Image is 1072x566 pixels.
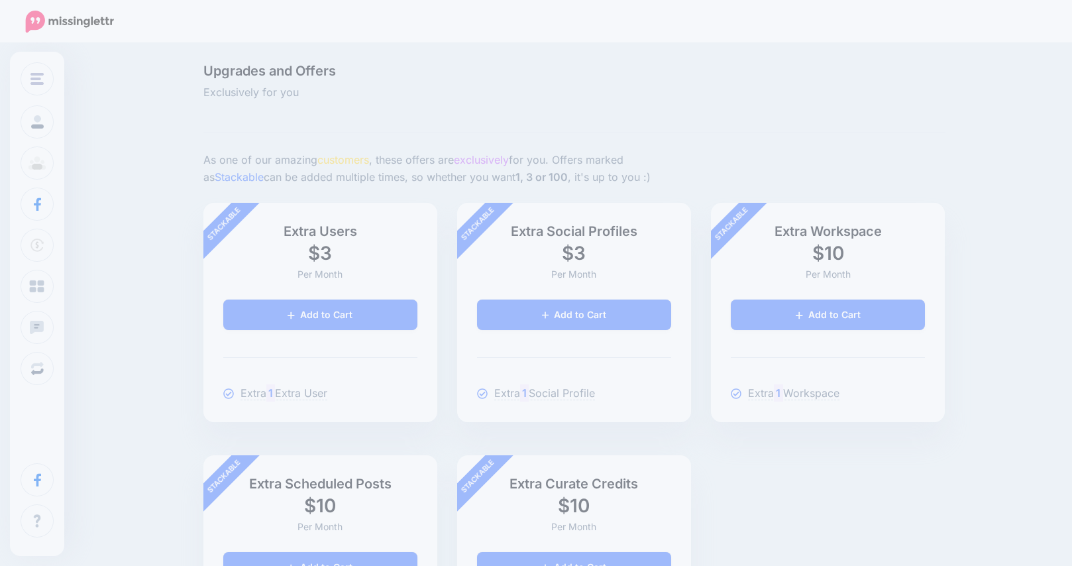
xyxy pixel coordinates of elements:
[494,386,595,400] span: Extra Social Profile
[215,170,264,184] span: Stackable
[223,241,417,266] h2: $3
[203,152,692,186] p: As one of our amazing , these offers are for you. Offers marked as can be added multiple times, s...
[203,64,692,78] span: Upgrades and Offers
[241,386,327,400] span: Extra Extra User
[477,493,671,518] h2: $10
[748,386,839,400] span: Extra Workspace
[477,475,671,493] h3: Extra Curate Credits
[731,241,925,266] h2: $10
[515,170,568,184] b: 1, 3 or 100
[203,84,692,101] span: Exclusively for you
[774,384,782,402] mark: 1
[477,223,671,241] h3: Extra Social Profiles
[442,440,515,513] div: Stackable
[454,153,509,166] span: exclusively
[223,223,417,241] h3: Extra Users
[551,268,596,280] span: Per Month
[806,268,851,280] span: Per Month
[30,73,44,85] img: menu.png
[188,188,260,260] div: Stackable
[223,475,417,493] h3: Extra Scheduled Posts
[442,188,515,260] div: Stackable
[266,384,275,402] mark: 1
[731,223,925,241] h3: Extra Workspace
[223,300,417,330] a: Add to Cart
[223,493,417,518] h2: $10
[297,521,343,532] span: Per Month
[297,268,343,280] span: Per Month
[188,440,260,513] div: Stackable
[551,521,596,532] span: Per Month
[696,188,769,260] div: Stackable
[520,384,529,402] mark: 1
[477,300,671,330] a: Add to Cart
[317,153,369,166] span: customers
[477,241,671,266] h2: $3
[731,300,925,330] a: Add to Cart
